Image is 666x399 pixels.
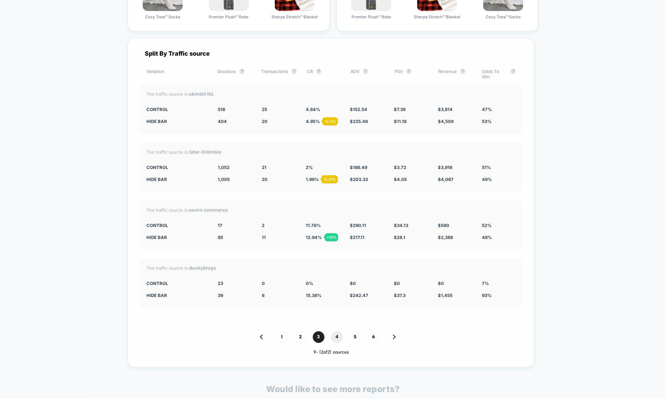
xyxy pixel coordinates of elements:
[394,223,408,228] span: $ 34.13
[146,119,208,124] div: Hide Bar
[394,107,406,112] span: $ 7.39
[350,119,368,124] span: $ 225.46
[276,331,288,343] span: 1
[460,69,466,74] button: ?
[306,177,319,182] span: 1.99 %
[239,69,245,74] button: ?
[262,293,264,298] span: 6
[146,293,208,298] div: Hide Bar
[306,107,320,112] span: 4.84 %
[146,281,208,286] div: CONTROL
[262,107,267,112] span: 25
[393,335,396,339] img: pagination forward
[146,107,208,112] div: CONTROL
[189,265,216,271] strong: duckyblogs
[146,165,208,170] div: CONTROL
[352,14,391,19] span: Premier Plush™ Robe
[414,14,461,19] span: Sherpa Stretch™ Blanket
[394,177,407,182] span: $ 4.05
[394,293,406,298] span: $ 37.3
[146,149,516,155] div: The traffic source is:
[146,207,516,213] div: The traffic source is:
[262,177,267,182] span: 20
[262,235,266,240] span: 11
[394,119,407,124] span: $ 11.16
[209,14,248,19] span: Premier Plush™ Robe
[350,331,361,343] span: 5
[482,177,516,182] div: 49%
[146,235,208,240] div: Hide Bar
[140,350,523,355] div: 9 - 12 of 21 sources
[395,69,428,79] div: PSV
[394,235,405,240] span: $ 28.1
[438,177,454,182] span: $ 4,067
[325,233,338,241] div: + 10 %
[306,223,321,228] span: 11.76 %
[260,335,263,339] img: pagination back
[146,223,208,228] div: CONTROL
[306,235,322,240] span: 12.94 %
[482,119,516,124] div: 53%
[482,281,516,286] div: 7%
[438,223,449,228] span: $ 580
[262,281,265,286] span: 0
[363,69,368,74] button: ?
[291,69,297,74] button: ?
[331,331,343,343] span: 4
[307,69,341,79] div: CR
[262,223,264,228] span: 2
[146,177,208,182] div: Hide Bar
[486,14,521,19] span: Cozy Toes™ Socks
[306,165,313,170] span: 2 %
[394,165,406,170] span: $ 3.72
[316,69,321,74] button: ?
[271,14,318,19] span: Sherpa Stretch™ Blanket
[145,14,180,19] span: Cozy Toes™ Socks
[266,384,400,394] p: Would like to see more reports?
[261,69,297,79] div: Transactions
[511,69,516,74] button: ?
[482,165,516,170] div: 51%
[218,293,223,298] span: 39
[218,235,223,240] span: 85
[350,235,365,240] span: $ 217.11
[438,235,453,240] span: $ 2,388
[189,207,228,213] strong: sovrn commerce
[146,91,516,97] div: The traffic source is:
[217,69,251,79] div: Sessions
[140,50,523,57] div: Split By Traffic source
[438,281,444,286] span: $ 0
[313,331,324,343] span: 3
[350,281,356,286] span: $ 0
[218,107,225,112] span: 516
[218,223,222,228] span: 17
[482,235,516,240] div: 48%
[146,265,516,271] div: The traffic source is:
[438,165,452,170] span: $ 3,916
[368,331,380,343] span: 6
[306,281,313,286] span: 0 %
[218,119,227,124] span: 404
[406,69,412,74] button: ?
[350,293,368,298] span: $ 242.47
[438,69,472,79] div: Revenue
[189,91,215,97] strong: skimbit ltd.
[438,293,453,298] span: $ 1,455
[350,223,366,228] span: $ 290.11
[306,119,320,124] span: 4.95 %
[218,165,229,170] span: 1,052
[218,281,223,286] span: 23
[482,107,516,112] div: 47%
[394,281,400,286] span: $ 0
[482,223,516,228] div: 52%
[482,293,516,298] div: 93%
[262,119,267,124] span: 20
[351,69,384,79] div: AOV
[146,69,207,79] div: Variation
[482,69,516,79] div: Odds To Win
[321,175,338,183] div: - 0.31 %
[350,165,367,170] span: $ 186.49
[438,119,454,124] span: $ 4,509
[350,177,368,182] span: $ 203.33
[306,293,321,298] span: 15.38 %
